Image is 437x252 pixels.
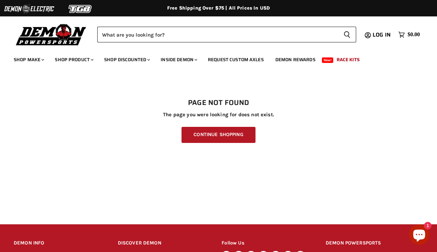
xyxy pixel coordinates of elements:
a: Race Kits [332,53,365,67]
img: TGB Logo 2 [55,2,106,15]
a: Request Custom Axles [203,53,269,67]
img: Demon Electric Logo 2 [3,2,55,15]
span: Log in [373,30,391,39]
a: Inside Demon [155,53,201,67]
h2: DEMON INFO [14,235,105,251]
input: Search [97,27,338,42]
a: Log in [370,32,395,38]
a: Demon Rewards [270,53,321,67]
a: Shop Make [9,53,48,67]
h2: Follow Us [222,235,313,251]
form: Product [97,27,356,42]
span: New! [322,57,334,63]
a: Continue Shopping [182,127,255,143]
ul: Main menu [9,50,418,67]
a: Shop Product [50,53,98,67]
h2: DISCOVER DEMON [118,235,209,251]
img: Demon Powersports [14,22,89,47]
inbox-online-store-chat: Shopify online store chat [407,224,432,247]
span: $0.00 [408,31,420,38]
button: Search [338,27,356,42]
h1: Page not found [14,99,423,107]
a: Shop Discounted [99,53,154,67]
h2: DEMON POWERSPORTS [326,235,423,251]
a: $0.00 [395,30,423,40]
p: The page you were looking for does not exist. [14,112,423,118]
